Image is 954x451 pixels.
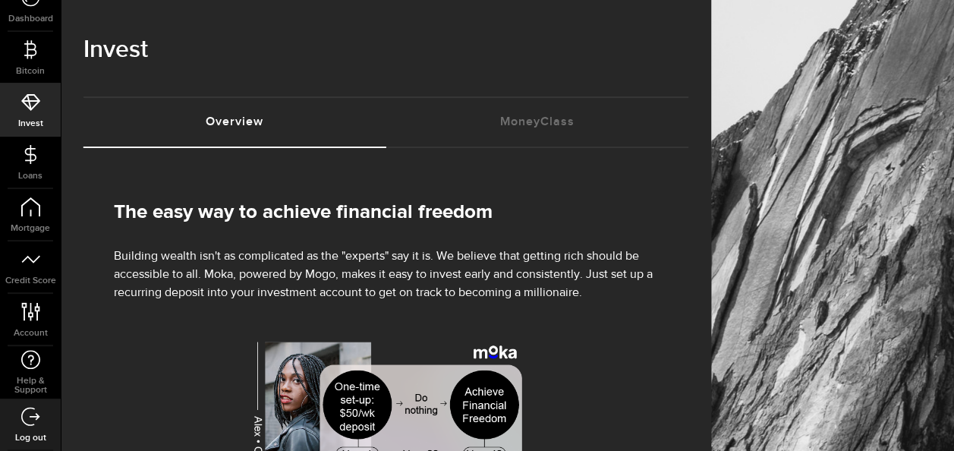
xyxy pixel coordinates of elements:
[114,248,658,302] p: Building wealth isn't as complicated as the "experts" say it is. We believe that getting rich sho...
[83,98,386,147] a: Overview
[12,6,58,52] button: Open LiveChat chat widget
[386,98,689,147] a: MoneyClass
[114,201,658,225] h2: The easy way to achieve financial freedom
[83,96,688,148] ul: Tabs Navigation
[83,30,688,70] h1: Invest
